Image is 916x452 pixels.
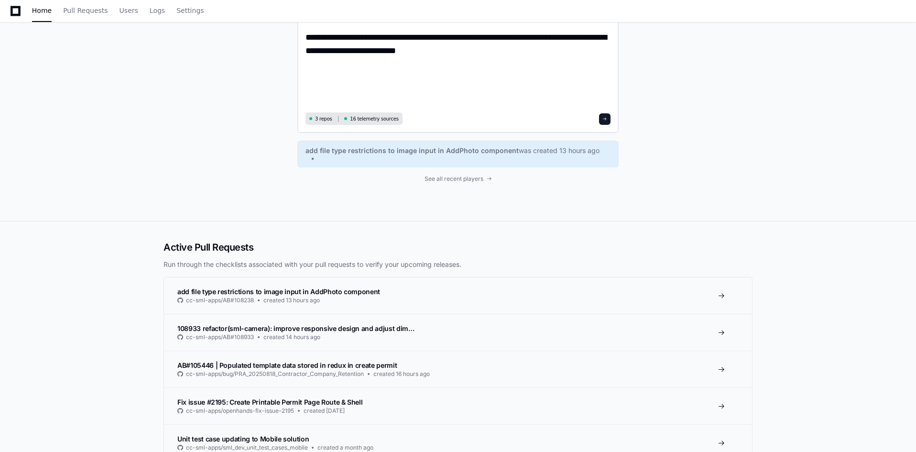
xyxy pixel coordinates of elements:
span: 108933 refactor(sml-camera): improve responsive design and adjust dim… [177,324,414,332]
a: See all recent players [297,175,619,183]
span: created 14 hours ago [263,333,320,341]
span: add file type restrictions to image input in AddPhoto component [177,287,380,296]
span: created 13 hours ago [263,297,320,304]
span: cc-sml-apps/openhands-fix-issue-2195 [186,407,294,415]
span: cc-sml-apps/AB#108933 [186,333,254,341]
p: Run through the checklists associated with your pull requests to verify your upcoming releases. [164,260,752,269]
span: was created 13 hours ago [519,146,600,155]
a: Fix issue #2195: Create Printable Permit Page Route & Shellcc-sml-apps/openhands-fix-issue-2195cr... [164,387,752,424]
span: Users [120,8,138,13]
span: 16 telemetry sources [350,115,398,122]
span: Pull Requests [63,8,108,13]
span: Logs [150,8,165,13]
span: Unit test case updating to Mobile solution [177,435,309,443]
span: created 16 hours ago [373,370,430,378]
span: Settings [176,8,204,13]
span: cc-sml-apps/AB#108238 [186,297,254,304]
span: cc-sml-apps/bug/PRA_20250818_Contractor_Company_Retention [186,370,364,378]
h2: Active Pull Requests [164,241,752,254]
span: See all recent players [425,175,483,183]
span: add file type restrictions to image input in AddPhoto component [305,146,519,155]
span: created a month ago [317,444,373,452]
a: add file type restrictions to image input in AddPhoto componentcc-sml-apps/AB#108238created 13 ho... [164,277,752,314]
a: AB#105446 | Populated template data stored in redux in create permitcc-sml-apps/bug/PRA_20250818_... [164,351,752,387]
span: 3 repos [315,115,332,122]
span: Home [32,8,52,13]
span: cc-sml-apps/sml_dev_unit_test_cases_mobile [186,444,308,452]
span: created [DATE] [304,407,345,415]
a: add file type restrictions to image input in AddPhoto componentwas created 13 hours ago [305,146,611,162]
a: 108933 refactor(sml-camera): improve responsive design and adjust dim…cc-sml-apps/AB#108933create... [164,314,752,351]
span: Fix issue #2195: Create Printable Permit Page Route & Shell [177,398,362,406]
span: AB#105446 | Populated template data stored in redux in create permit [177,361,397,369]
